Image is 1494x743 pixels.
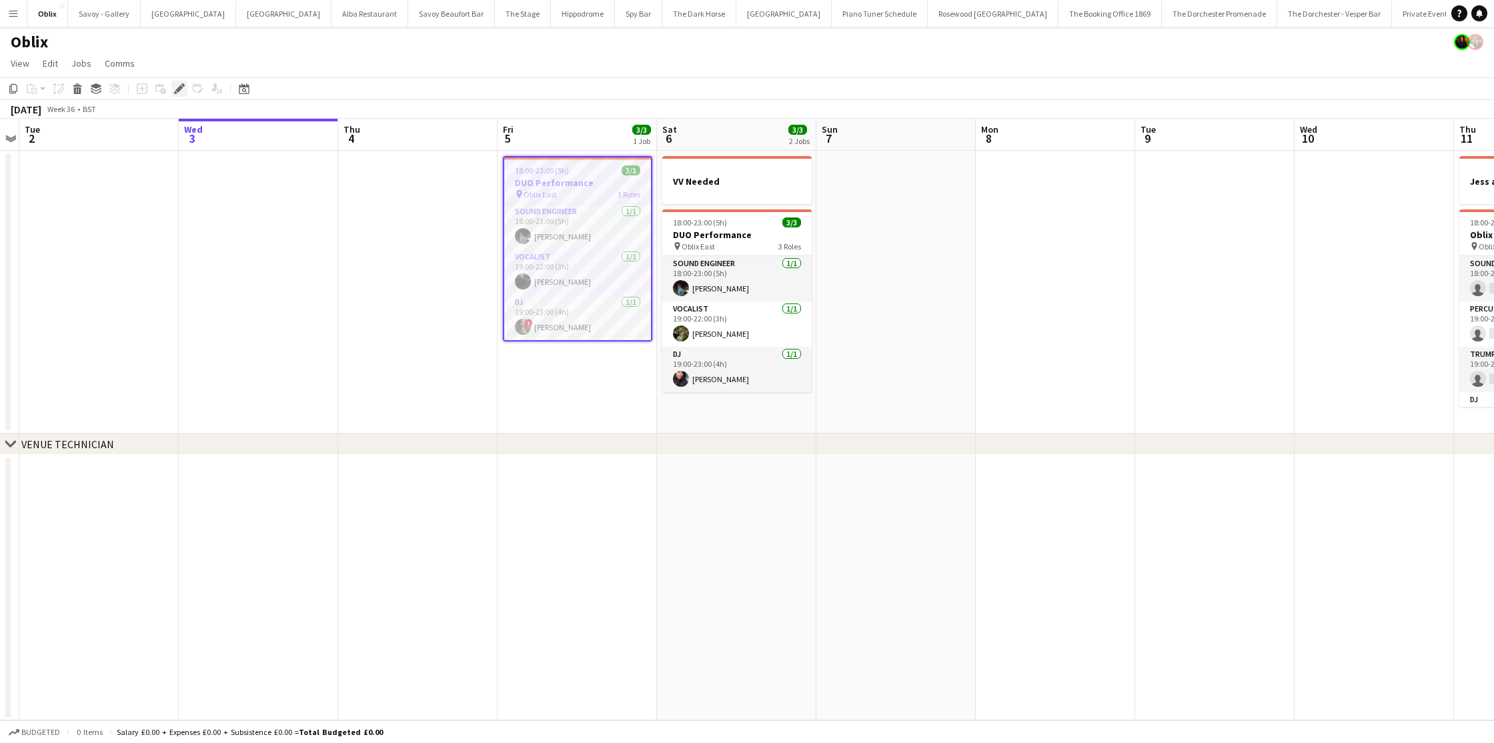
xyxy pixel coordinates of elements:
[105,57,135,69] span: Comms
[299,727,383,737] span: Total Budgeted £0.00
[99,55,140,72] a: Comms
[1467,34,1483,50] app-user-avatar: Rosie Skuse
[504,249,651,295] app-card-role: Vocalist1/119:00-22:00 (3h)[PERSON_NAME]
[182,131,203,146] span: 3
[682,241,715,251] span: Oblix East
[633,136,650,146] div: 1 Job
[73,727,105,737] span: 0 items
[71,57,91,69] span: Jobs
[504,295,651,340] app-card-role: DJ1/119:00-23:00 (4h)![PERSON_NAME]
[515,165,569,175] span: 18:00-23:00 (5h)
[662,347,812,392] app-card-role: DJ1/119:00-23:00 (4h)[PERSON_NAME]
[117,727,383,737] div: Salary £0.00 + Expenses £0.00 + Subsistence £0.00 =
[660,131,677,146] span: 6
[25,123,40,135] span: Tue
[662,301,812,347] app-card-role: Vocalist1/119:00-22:00 (3h)[PERSON_NAME]
[551,1,615,27] button: Hippodrome
[5,55,35,72] a: View
[789,136,810,146] div: 2 Jobs
[341,131,360,146] span: 4
[618,189,640,199] span: 3 Roles
[1162,1,1277,27] button: The Dorchester Promenade
[1392,1,1462,27] button: Private Events
[184,123,203,135] span: Wed
[1298,131,1317,146] span: 10
[408,1,495,27] button: Savoy Beaufort Bar
[778,241,801,251] span: 3 Roles
[524,189,557,199] span: Oblix East
[1277,1,1392,27] button: The Dorchester - Vesper Bar
[501,131,514,146] span: 5
[615,1,662,27] button: Spy Bar
[662,123,677,135] span: Sat
[782,217,801,227] span: 3/3
[662,209,812,392] app-job-card: 18:00-23:00 (5h)3/3DUO Performance Oblix East3 RolesSound Engineer1/118:00-23:00 (5h)[PERSON_NAME...
[503,156,652,341] app-job-card: 18:00-23:00 (5h)3/3DUO Performance Oblix East3 RolesSound Engineer1/118:00-23:00 (5h)[PERSON_NAME...
[673,217,727,227] span: 18:00-23:00 (5h)
[662,1,736,27] button: The Dark Horse
[44,104,77,114] span: Week 36
[832,1,928,27] button: Piano Tuner Schedule
[331,1,408,27] button: Alba Restaurant
[7,725,62,740] button: Budgeted
[1141,123,1156,135] span: Tue
[504,177,651,189] h3: DUO Performance
[43,57,58,69] span: Edit
[662,175,812,187] h3: VV Needed
[27,1,68,27] button: Oblix
[979,131,998,146] span: 8
[21,438,114,451] div: VENUE TECHNICIAN
[11,32,48,52] h1: Oblix
[1457,131,1476,146] span: 11
[525,319,533,327] span: !
[68,1,141,27] button: Savoy - Gallery
[1139,131,1156,146] span: 9
[11,57,29,69] span: View
[1454,34,1470,50] app-user-avatar: Celine Amara
[504,204,651,249] app-card-role: Sound Engineer1/118:00-23:00 (5h)[PERSON_NAME]
[495,1,551,27] button: The Stage
[662,256,812,301] app-card-role: Sound Engineer1/118:00-23:00 (5h)[PERSON_NAME]
[83,104,96,114] div: BST
[21,728,60,737] span: Budgeted
[503,123,514,135] span: Fri
[1058,1,1162,27] button: The Booking Office 1869
[736,1,832,27] button: [GEOGRAPHIC_DATA]
[236,1,331,27] button: [GEOGRAPHIC_DATA]
[1300,123,1317,135] span: Wed
[662,156,812,204] app-job-card: VV Needed
[822,123,838,135] span: Sun
[662,229,812,241] h3: DUO Performance
[37,55,63,72] a: Edit
[1459,123,1476,135] span: Thu
[11,103,41,116] div: [DATE]
[820,131,838,146] span: 7
[632,125,651,135] span: 3/3
[928,1,1058,27] button: Rosewood [GEOGRAPHIC_DATA]
[788,125,807,135] span: 3/3
[343,123,360,135] span: Thu
[622,165,640,175] span: 3/3
[981,123,998,135] span: Mon
[66,55,97,72] a: Jobs
[23,131,40,146] span: 2
[141,1,236,27] button: [GEOGRAPHIC_DATA]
